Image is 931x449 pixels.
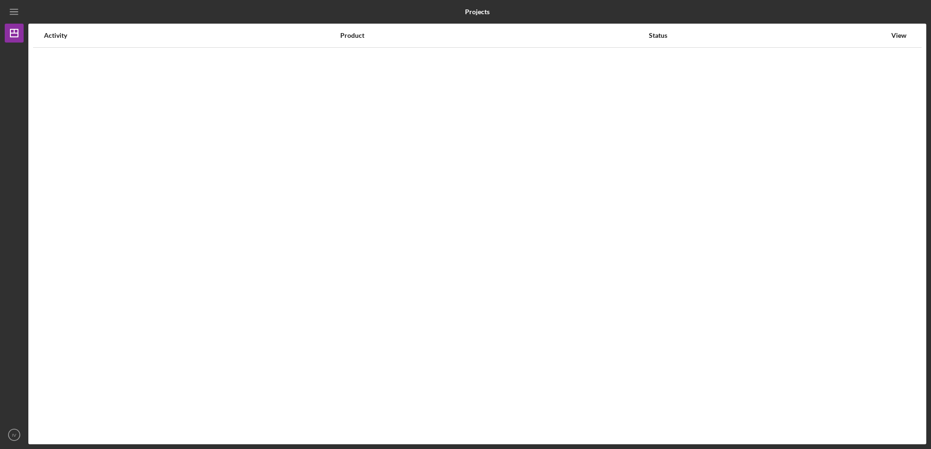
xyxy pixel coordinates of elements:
[340,32,647,39] div: Product
[44,32,339,39] div: Activity
[5,425,24,444] button: IV
[887,32,911,39] div: View
[12,432,17,438] text: IV
[649,32,886,39] div: Status
[465,8,490,16] b: Projects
